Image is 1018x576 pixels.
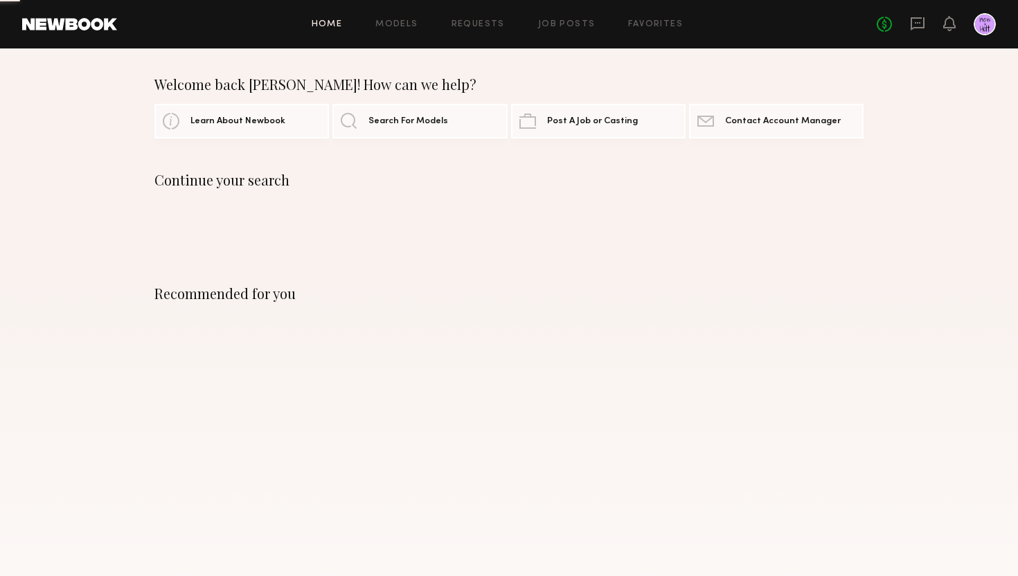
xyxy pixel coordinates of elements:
[628,20,683,29] a: Favorites
[689,104,864,138] a: Contact Account Manager
[538,20,596,29] a: Job Posts
[452,20,505,29] a: Requests
[154,172,864,188] div: Continue your search
[547,117,638,126] span: Post A Job or Casting
[312,20,343,29] a: Home
[332,104,507,138] a: Search For Models
[154,104,329,138] a: Learn About Newbook
[190,117,285,126] span: Learn About Newbook
[154,285,864,302] div: Recommended for you
[375,20,418,29] a: Models
[154,76,864,93] div: Welcome back [PERSON_NAME]! How can we help?
[725,117,841,126] span: Contact Account Manager
[511,104,686,138] a: Post A Job or Casting
[368,117,448,126] span: Search For Models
